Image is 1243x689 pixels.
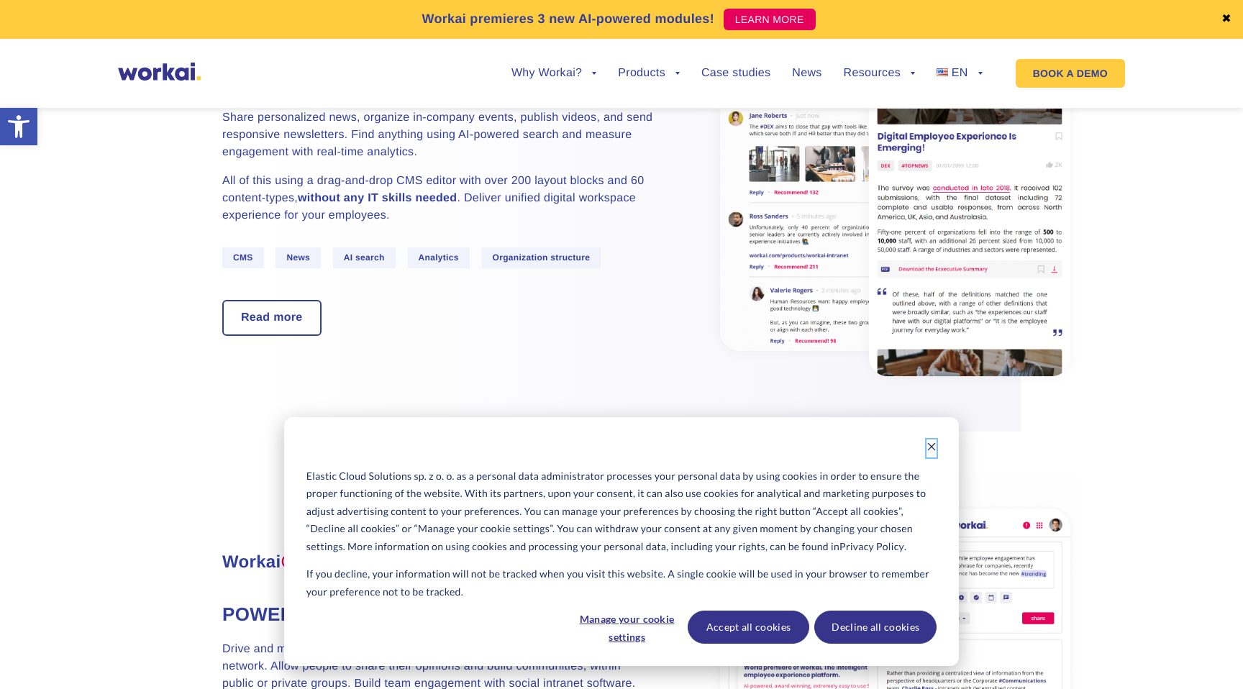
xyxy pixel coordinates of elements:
span: News [276,247,321,268]
a: News [792,68,821,79]
button: Accept all cookies [688,611,810,644]
p: Workai premieres 3 new AI-powered modules! [422,9,714,29]
p: All of this using a drag-and-drop CMS editor with over 200 layout blocks and 60 content-types, . ... [222,173,654,224]
h3: Workai [222,549,654,575]
strong: without any IT skills needed [298,192,457,204]
a: Privacy Policy [839,538,904,556]
span: Connections [281,552,380,572]
div: Cookie banner [284,417,959,666]
a: Read more [224,301,320,334]
button: Dismiss cookie banner [926,439,937,457]
p: If you decline, your information will not be tracked when you visit this website. A single cookie... [306,565,937,601]
span: CMS [222,247,264,268]
a: ✖ [1221,14,1231,25]
a: Case studies [701,68,770,79]
a: BOOK A DEMO [1016,59,1125,88]
span: Analytics [408,247,470,268]
span: AI search [333,247,396,268]
a: Why Workai? [511,68,596,79]
p: Share personalized news, organize in-company events, publish videos, and send responsive newslett... [222,109,654,161]
a: LEARN MORE [724,9,816,30]
button: Decline all cookies [814,611,937,644]
p: Elastic Cloud Solutions sp. z o. o. as a personal data administrator processes your personal data... [306,467,937,556]
span: Organization structure [482,247,601,268]
a: Resources [844,68,915,79]
span: EN [952,67,968,79]
iframe: Popup CTA [7,565,396,682]
button: Manage your cookie settings [572,611,683,644]
a: Products [618,68,680,79]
